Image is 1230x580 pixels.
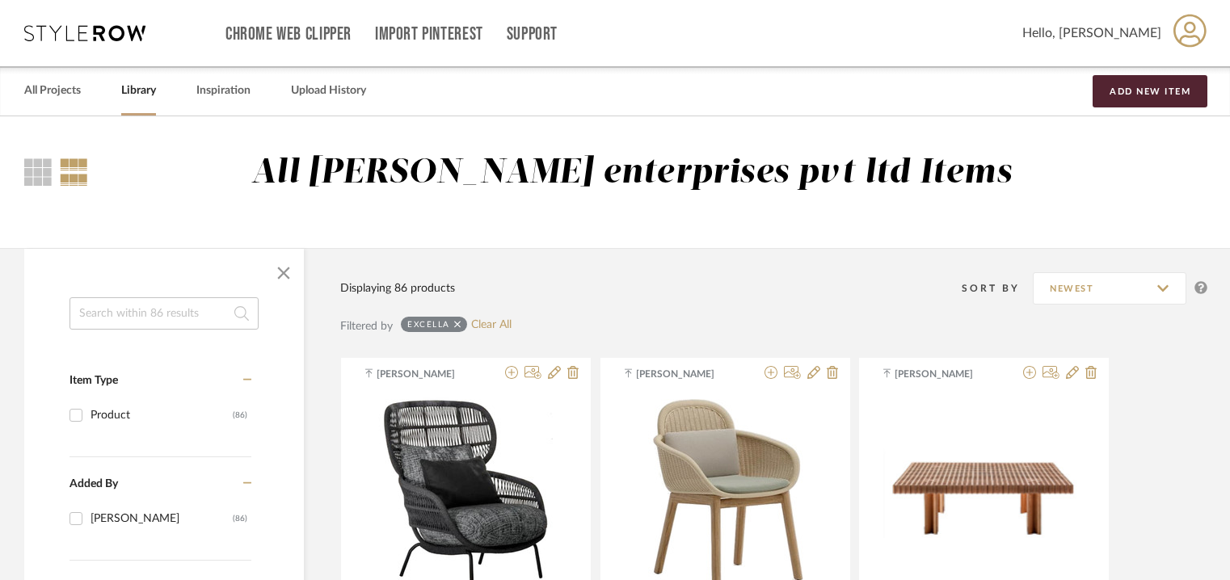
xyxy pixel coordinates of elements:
[636,367,738,381] span: [PERSON_NAME]
[70,375,118,386] span: Item Type
[91,506,233,532] div: [PERSON_NAME]
[233,402,247,428] div: (86)
[340,317,393,335] div: Filtered by
[377,367,478,381] span: [PERSON_NAME]
[24,80,81,102] a: All Projects
[1022,23,1161,43] span: Hello, [PERSON_NAME]
[225,27,352,41] a: Chrome Web Clipper
[291,80,366,102] a: Upload History
[267,257,300,289] button: Close
[70,297,259,330] input: Search within 86 results
[883,448,1085,540] img: KYOTO
[962,280,1033,296] div: Sort By
[1093,75,1207,107] button: Add New Item
[407,319,450,330] div: EXCELLA
[196,80,251,102] a: Inspiration
[70,478,118,490] span: Added By
[121,80,156,102] a: Library
[233,506,247,532] div: (86)
[375,27,483,41] a: Import Pinterest
[251,153,1012,194] div: All [PERSON_NAME] enterprises pvt ltd Items
[91,402,233,428] div: Product
[895,367,996,381] span: [PERSON_NAME]
[471,318,512,332] a: Clear All
[340,279,455,297] div: Displaying 86 products
[507,27,558,41] a: Support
